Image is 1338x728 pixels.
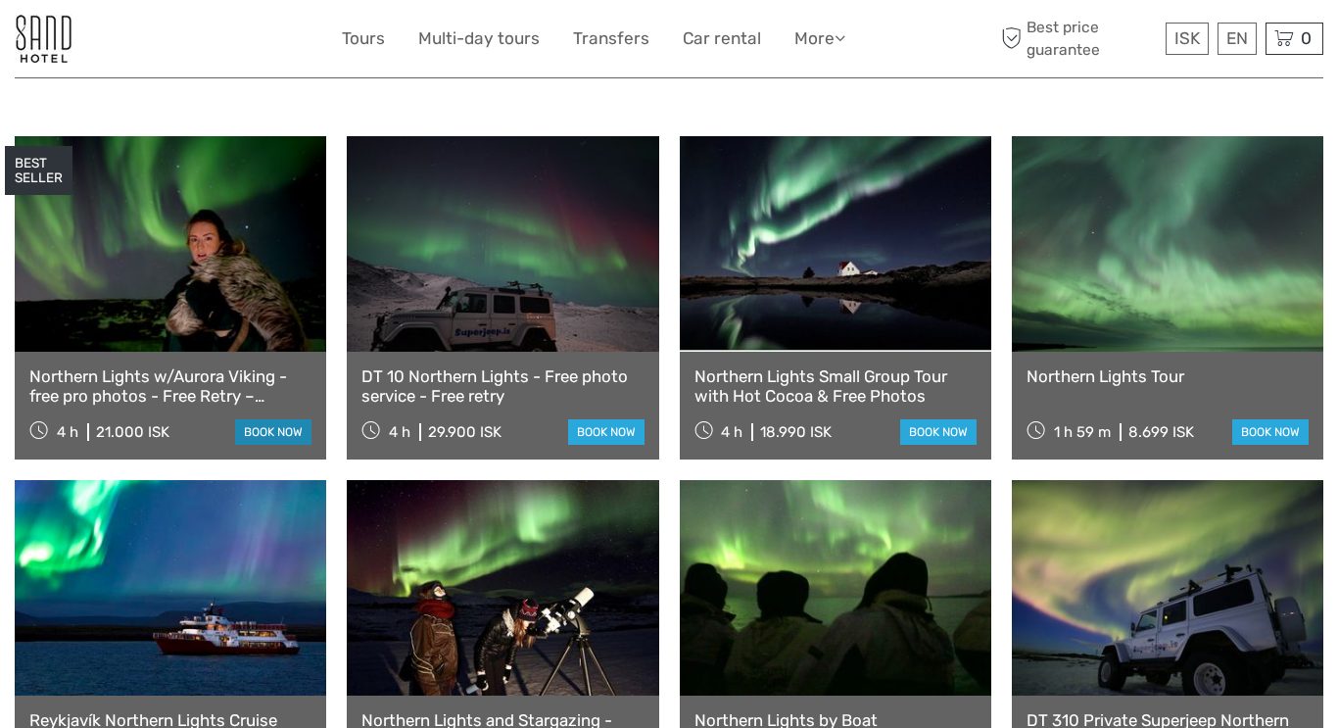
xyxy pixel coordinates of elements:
[794,24,845,53] a: More
[225,30,249,54] button: Open LiveChat chat widget
[900,419,977,445] a: book now
[361,366,644,407] a: DT 10 Northern Lights - Free photo service - Free retry
[996,17,1161,60] span: Best price guarantee
[96,423,169,441] div: 21.000 ISK
[1054,423,1111,441] span: 1 h 59 m
[389,423,410,441] span: 4 h
[1027,366,1309,386] a: Northern Lights Tour
[760,423,832,441] div: 18.990 ISK
[568,419,645,445] a: book now
[428,423,502,441] div: 29.900 ISK
[721,423,742,441] span: 4 h
[1298,28,1314,48] span: 0
[15,15,72,63] img: 186-9edf1c15-b972-4976-af38-d04df2434085_logo_small.jpg
[342,24,385,53] a: Tours
[694,366,977,407] a: Northern Lights Small Group Tour with Hot Cocoa & Free Photos
[235,419,311,445] a: book now
[1128,423,1194,441] div: 8.699 ISK
[683,24,761,53] a: Car rental
[29,366,311,407] a: Northern Lights w/Aurora Viking - free pro photos - Free Retry – minibus
[1218,23,1257,55] div: EN
[418,24,540,53] a: Multi-day tours
[5,146,72,195] div: BEST SELLER
[1232,419,1309,445] a: book now
[1174,28,1200,48] span: ISK
[573,24,649,53] a: Transfers
[57,423,78,441] span: 4 h
[27,34,221,50] p: We're away right now. Please check back later!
